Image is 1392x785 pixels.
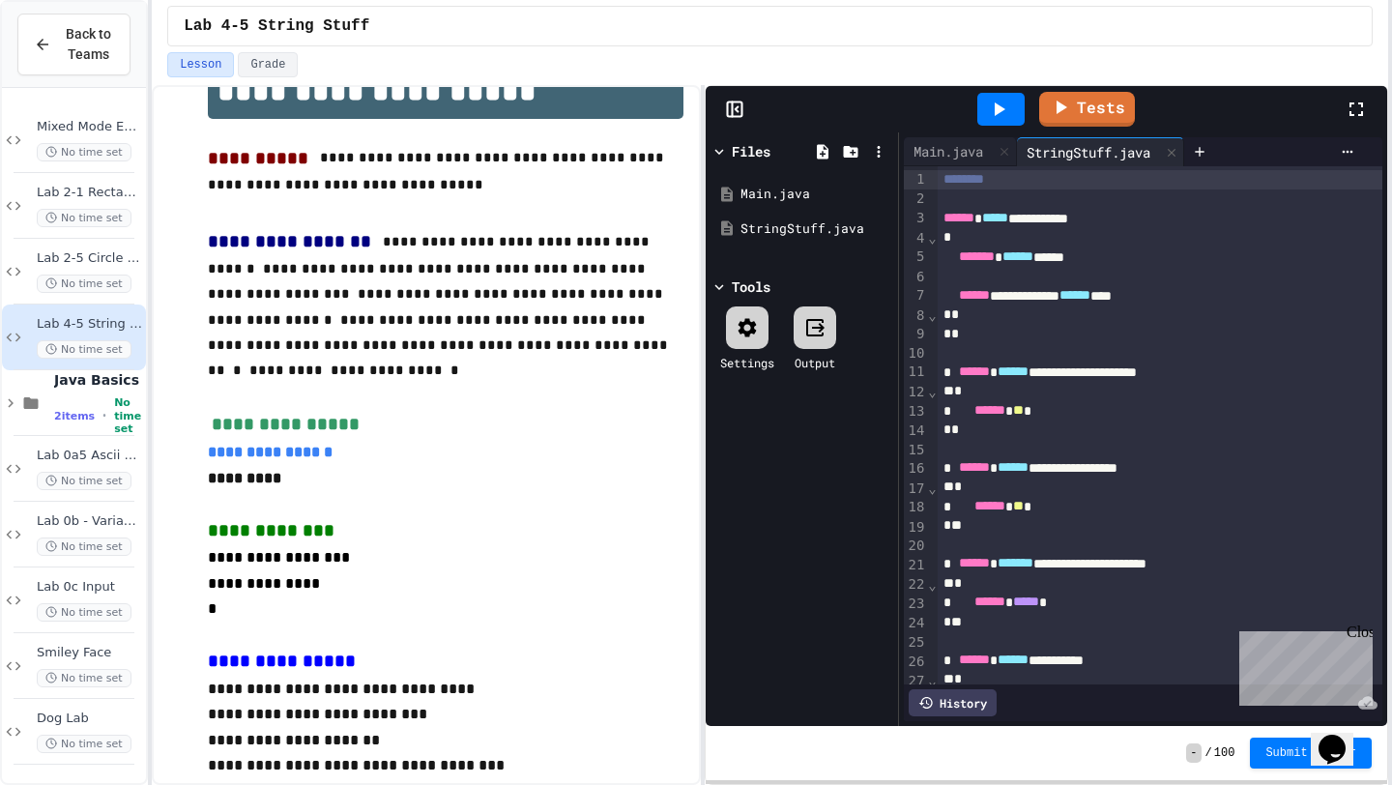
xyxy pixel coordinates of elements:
span: No time set [37,209,131,227]
div: 23 [904,595,928,614]
span: - [1186,743,1201,763]
span: No time set [37,143,131,161]
span: No time set [114,396,142,435]
span: No time set [37,669,131,687]
span: Java Basics [54,371,142,389]
div: History [909,689,997,716]
div: 5 [904,247,928,267]
span: Fold line [927,480,937,496]
div: Output [795,354,835,371]
span: Lab 2-1 Rectangle Perimeter [37,185,142,201]
div: 16 [904,459,928,479]
div: 18 [904,498,928,517]
div: 1 [904,170,928,189]
div: 9 [904,325,928,344]
div: Files [732,141,770,161]
span: Submit Answer [1265,745,1356,761]
div: 7 [904,286,928,305]
div: 24 [904,614,928,633]
span: Fold line [927,230,937,246]
span: Fold line [927,384,937,399]
div: 4 [904,229,928,248]
span: 100 [1214,745,1235,761]
div: Main.java [740,185,891,204]
div: Main.java [904,141,993,161]
div: 3 [904,209,928,228]
span: No time set [37,340,131,359]
span: Lab 4-5 String Stuff [37,316,142,333]
button: Submit Answer [1250,738,1372,769]
iframe: chat widget [1232,624,1373,706]
div: StringStuff.java [1017,137,1184,166]
span: Lab 2-5 Circle A&P [37,250,142,267]
span: Lab 0b - Variables [37,513,142,530]
div: Tools [732,276,770,297]
div: 20 [904,537,928,556]
div: 22 [904,575,928,595]
button: Lesson [167,52,234,77]
span: No time set [37,275,131,293]
div: Main.java [904,137,1017,166]
span: Fold line [927,577,937,593]
span: Back to Teams [63,24,114,65]
span: Smiley Face [37,645,142,661]
span: Dog Lab [37,711,142,727]
span: Fold line [927,307,937,323]
span: • [102,408,106,423]
span: Lab 0a5 Ascii Art [37,448,142,464]
div: 2 [904,189,928,209]
div: 21 [904,556,928,575]
span: Fold line [927,673,937,688]
span: No time set [37,603,131,622]
div: 27 [904,672,928,691]
button: Grade [238,52,298,77]
span: No time set [37,472,131,490]
div: 8 [904,306,928,326]
div: 13 [904,402,928,422]
div: 12 [904,383,928,402]
span: No time set [37,735,131,753]
button: Back to Teams [17,14,130,75]
div: 11 [904,363,928,382]
div: StringStuff.java [1017,142,1160,162]
div: Settings [720,354,774,371]
span: Lab 4-5 String Stuff [184,15,369,38]
span: Lab 0c Input [37,579,142,596]
div: 6 [904,268,928,287]
span: 2 items [54,410,95,422]
a: Tests [1039,92,1135,127]
div: 26 [904,653,928,672]
div: Chat with us now!Close [8,8,133,123]
div: 25 [904,633,928,653]
div: 19 [904,518,928,538]
div: 15 [904,441,928,460]
iframe: chat widget [1311,708,1373,766]
span: / [1205,745,1212,761]
span: Mixed Mode Exploration [37,119,142,135]
span: No time set [37,538,131,556]
div: 14 [904,422,928,441]
div: 17 [904,480,928,499]
div: StringStuff.java [740,219,891,239]
div: 10 [904,344,928,363]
